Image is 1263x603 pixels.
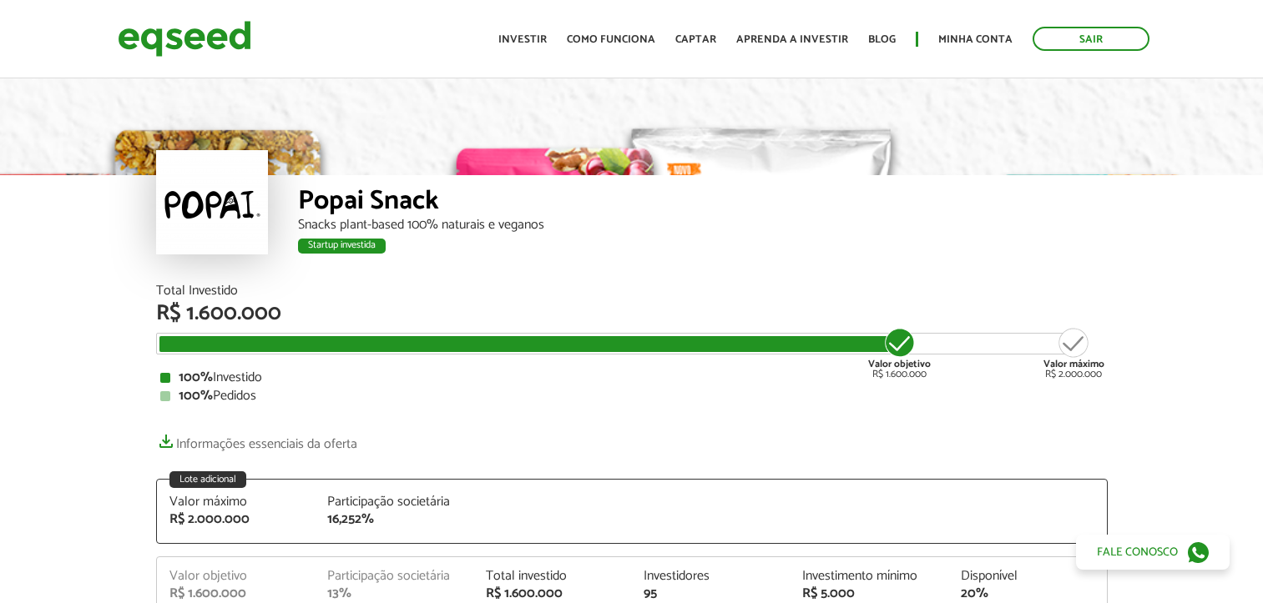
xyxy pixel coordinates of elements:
div: Investimento mínimo [802,570,936,583]
div: R$ 1.600.000 [156,303,1108,324]
div: Valor máximo [169,495,303,509]
a: Sair [1033,27,1149,51]
strong: 100% [179,366,213,389]
a: Aprenda a investir [736,34,848,45]
div: 95 [644,587,777,600]
div: R$ 1.600.000 [868,326,931,379]
div: Disponível [961,570,1094,583]
div: R$ 2.000.000 [1043,326,1104,379]
a: Fale conosco [1076,535,1230,570]
div: Popai Snack [298,188,1108,219]
div: Investidores [644,570,777,583]
div: Valor objetivo [169,570,303,583]
strong: 100% [179,384,213,407]
a: Captar [675,34,716,45]
div: Investido [160,371,1104,384]
div: Startup investida [298,239,386,254]
a: Blog [868,34,896,45]
img: EqSeed [118,17,251,61]
div: Participação societária [327,495,461,509]
div: 20% [961,587,1094,600]
div: R$ 5.000 [802,587,936,600]
div: R$ 1.600.000 [486,587,619,600]
a: Como funciona [567,34,655,45]
a: Investir [498,34,547,45]
div: Pedidos [160,389,1104,403]
strong: Valor objetivo [868,356,931,372]
div: Snacks plant-based 100% naturais e veganos [298,219,1108,232]
div: Lote adicional [169,471,246,488]
div: Total Investido [156,284,1108,298]
a: Minha conta [938,34,1013,45]
div: Participação societária [327,570,461,583]
div: R$ 2.000.000 [169,513,303,526]
strong: Valor máximo [1043,356,1104,372]
div: Total investido [486,570,619,583]
div: 13% [327,587,461,600]
div: R$ 1.600.000 [169,587,303,600]
div: 16,252% [327,513,461,526]
a: Informações essenciais da oferta [156,428,357,451]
